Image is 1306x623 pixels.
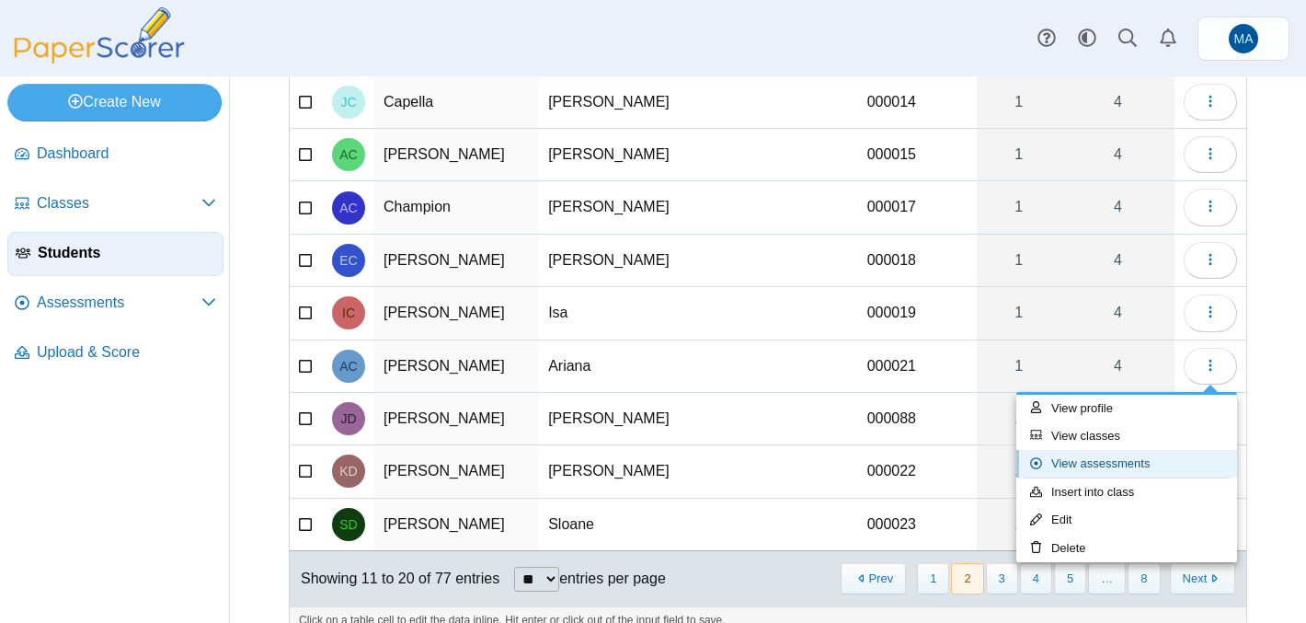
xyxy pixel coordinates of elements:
[539,181,704,234] td: [PERSON_NAME]
[858,181,977,234] td: 000017
[7,282,223,326] a: Assessments
[339,148,357,161] span: Alexandra Carroccio
[374,445,539,498] td: [PERSON_NAME]
[977,393,1061,444] a: 1
[539,287,704,340] td: Isa
[7,133,223,177] a: Dashboard
[374,235,539,287] td: [PERSON_NAME]
[1016,422,1237,450] a: View classes
[917,563,949,594] button: 1
[1148,18,1188,59] a: Alerts
[977,287,1061,339] a: 1
[37,193,201,213] span: Classes
[977,445,1061,497] a: 1
[1229,24,1258,53] span: Marymount Admissions
[340,96,356,109] span: Josephine Capella
[1016,450,1237,478] a: View assessments
[977,76,1061,128] a: 1
[290,551,499,606] div: Showing 11 to 20 of 77 entries
[374,129,539,181] td: [PERSON_NAME]
[339,465,357,478] span: Kaylani Davila
[858,499,977,551] td: 000023
[1061,287,1174,339] a: 4
[986,563,1018,594] button: 3
[339,518,357,531] span: Sloane Dela Cruz
[1020,563,1052,594] button: 4
[38,243,215,263] span: Students
[977,235,1061,286] a: 1
[37,342,216,363] span: Upload & Score
[977,129,1061,180] a: 1
[539,235,704,287] td: [PERSON_NAME]
[1197,17,1289,61] a: Marymount Admissions
[539,445,704,498] td: [PERSON_NAME]
[339,360,357,373] span: Ariana Cruz
[1016,479,1237,506] a: Insert into class
[539,499,704,551] td: Sloane
[1016,506,1237,534] a: Edit
[37,293,201,313] span: Assessments
[374,181,539,234] td: Champion
[539,129,704,181] td: [PERSON_NAME]
[1061,235,1174,286] a: 4
[1061,76,1174,128] a: 4
[374,499,539,551] td: [PERSON_NAME]
[858,445,977,498] td: 000022
[374,76,539,129] td: Capella
[7,51,191,66] a: PaperScorer
[858,129,977,181] td: 000015
[858,76,977,129] td: 000014
[1054,563,1086,594] button: 5
[1128,563,1160,594] button: 8
[858,340,977,393] td: 000021
[951,563,983,594] button: 2
[1170,563,1235,594] button: Next
[7,331,223,375] a: Upload & Score
[559,571,666,586] label: entries per page
[858,287,977,340] td: 000019
[342,306,355,319] span: Isa Cozzi
[1061,129,1174,180] a: 4
[7,232,223,276] a: Students
[7,182,223,226] a: Classes
[7,84,222,121] a: Create New
[841,563,906,594] button: Previous
[340,412,356,425] span: Jade Daniels
[858,393,977,445] td: 000088
[339,202,357,214] span: Alexandra Champion
[539,340,704,393] td: Ariana
[1088,563,1126,594] span: …
[374,340,539,393] td: [PERSON_NAME]
[539,393,704,445] td: [PERSON_NAME]
[1061,181,1174,233] a: 4
[977,499,1061,550] a: 1
[374,393,539,445] td: [PERSON_NAME]
[7,7,191,63] img: PaperScorer
[37,144,216,164] span: Dashboard
[977,181,1061,233] a: 1
[539,76,704,129] td: [PERSON_NAME]
[1234,32,1254,45] span: Marymount Admissions
[858,235,977,287] td: 000018
[977,340,1061,392] a: 1
[1016,395,1237,422] a: View profile
[839,563,1235,594] nav: pagination
[339,254,357,267] span: Emily Chavez
[374,287,539,340] td: [PERSON_NAME]
[1061,340,1174,392] a: 4
[1016,535,1237,562] a: Delete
